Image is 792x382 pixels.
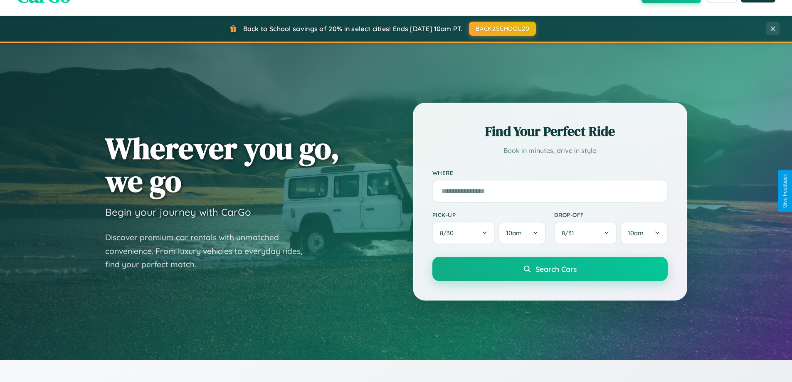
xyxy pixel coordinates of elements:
button: 8/30 [432,222,496,244]
span: 8 / 30 [440,229,458,237]
span: 8 / 31 [562,229,578,237]
p: Discover premium car rentals with unmatched convenience. From luxury vehicles to everyday rides, ... [105,231,313,271]
span: 10am [506,229,522,237]
label: Where [432,169,668,176]
button: 8/31 [554,222,617,244]
span: Search Cars [535,264,577,274]
button: 10am [498,222,545,244]
span: Back to School savings of 20% in select cities! Ends [DATE] 10am PT. [243,25,463,33]
p: Book in minutes, drive in style [432,145,668,157]
button: BACK2SCHOOL20 [469,22,536,36]
h3: Begin your journey with CarGo [105,206,251,218]
h1: Wherever you go, we go [105,132,340,197]
label: Pick-up [432,211,546,218]
button: 10am [620,222,667,244]
h2: Find Your Perfect Ride [432,122,668,140]
span: 10am [628,229,644,237]
button: Search Cars [432,257,668,281]
label: Drop-off [554,211,668,218]
div: Give Feedback [782,174,788,208]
